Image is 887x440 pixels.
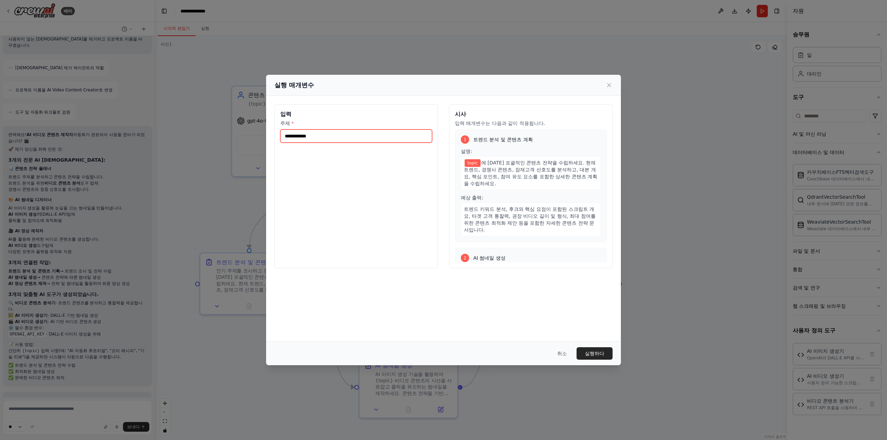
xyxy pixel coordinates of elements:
[585,351,604,356] font: 실행하다
[577,347,613,360] button: 실행하다
[473,255,506,261] font: AI 썸네일 생성
[464,137,466,142] font: 1
[461,195,483,200] font: 예상 출력:
[557,351,567,356] font: 취소
[464,255,466,260] font: 2
[455,120,545,126] font: 입력 매개변수는 다음과 같이 적용됩니다.
[465,159,481,167] span: 변수: 주제
[464,206,596,233] font: 트렌드 키워드 분석, 후크와 핵심 요점이 포함된 스크립트 개요, 타겟 고객 통찰력, 권장 비디오 길이 및 형식, 최대 참여를 위한 콘텐츠 최적화 제안 등을 포함한 자세한 콘텐...
[280,111,291,117] font: 입력
[455,111,466,117] font: 시사
[481,160,583,165] font: 에 [DATE] 포괄적인 콘텐츠 전략을 수립하세요
[461,149,472,154] font: 설명:
[473,137,533,142] font: 트렌드 분석 및 콘텐츠 계획
[280,120,290,126] font: 주제
[552,347,572,360] button: 취소
[274,81,314,89] font: 실행 매개변수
